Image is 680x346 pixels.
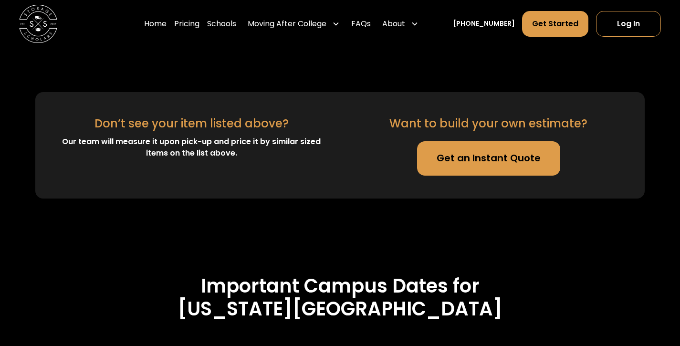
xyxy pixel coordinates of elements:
[417,141,560,176] a: Get an Instant Quote
[522,11,588,37] a: Get Started
[453,19,515,29] a: [PHONE_NUMBER]
[378,10,422,37] div: About
[207,10,236,37] a: Schools
[351,10,371,37] a: FAQs
[58,136,325,159] div: Our team will measure it upon pick-up and price it by similar sized items on the list above.
[389,115,587,132] div: Want to build your own estimate?
[34,298,646,321] h3: [US_STATE][GEOGRAPHIC_DATA]
[144,10,167,37] a: Home
[19,5,57,43] img: Storage Scholars main logo
[382,18,405,30] div: About
[34,275,646,298] h3: Important Campus Dates for
[244,10,344,37] div: Moving After College
[596,11,661,37] a: Log In
[174,10,199,37] a: Pricing
[248,18,326,30] div: Moving After College
[94,115,289,132] div: Don’t see your item listed above?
